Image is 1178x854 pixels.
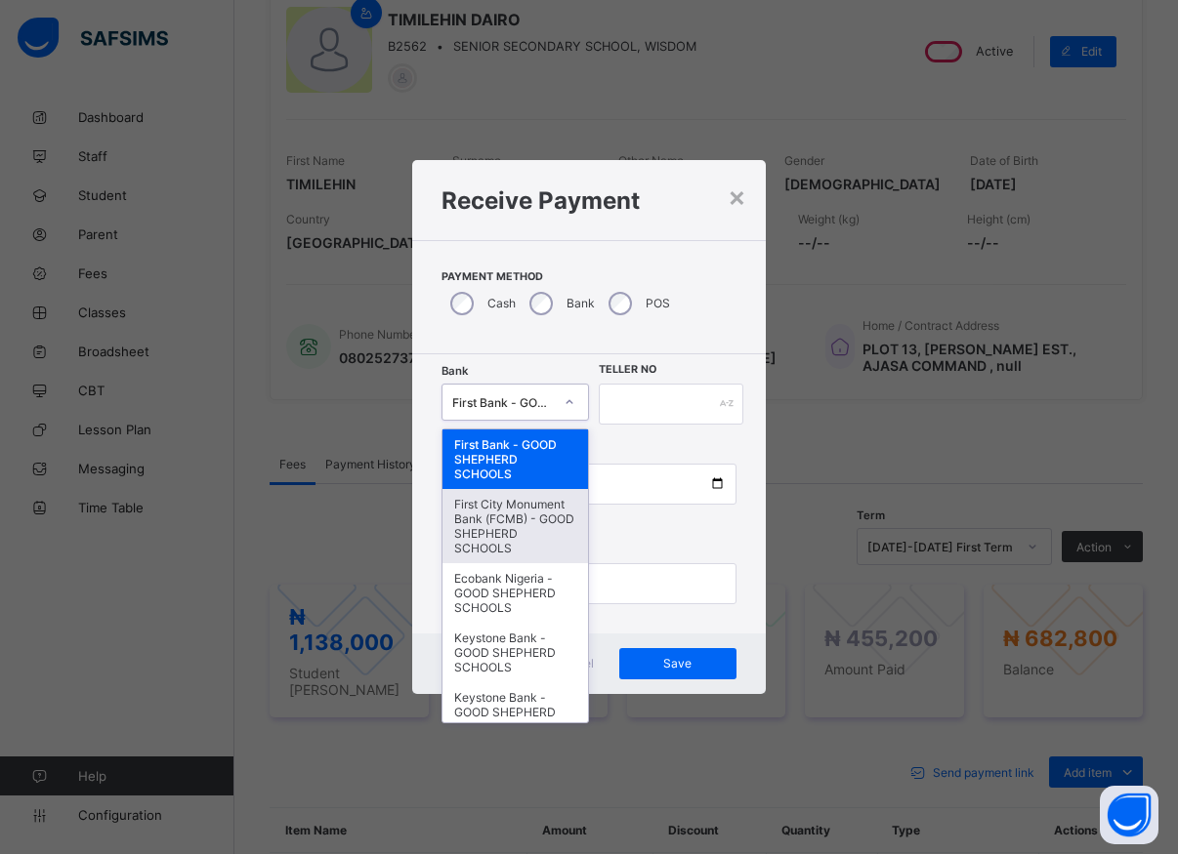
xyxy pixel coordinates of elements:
span: Save [634,656,722,671]
span: Payment Method [442,270,736,283]
label: Teller No [599,363,656,376]
button: Open asap [1100,786,1158,844]
div: First Bank - GOOD SHEPHERD SCHOOLS [442,429,588,489]
label: Cash [487,296,516,310]
div: × [728,180,746,213]
div: Keystone Bank - GOOD SHEPHERD SCHOOLS [442,623,588,682]
label: Bank [567,296,595,310]
div: First Bank - GOOD SHEPHERD SCHOOLS [452,394,553,409]
h1: Receive Payment [442,186,736,215]
div: Ecobank Nigeria - GOOD SHEPHERD SCHOOLS [442,563,588,623]
div: First City Monument Bank (FCMB) - GOOD SHEPHERD SCHOOLS [442,489,588,563]
span: Bank [442,364,468,378]
label: POS [646,296,670,310]
div: Keystone Bank - GOOD SHEPHERD SCHOOLS [442,682,588,742]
